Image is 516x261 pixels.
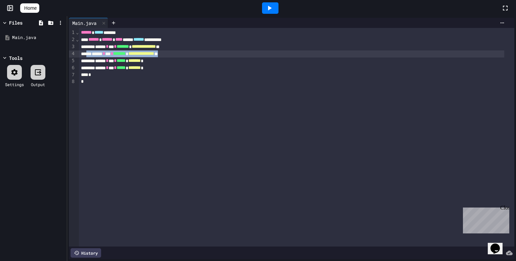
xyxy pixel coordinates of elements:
[460,205,509,233] iframe: chat widget
[69,20,100,27] div: Main.java
[3,3,46,43] div: Chat with us now!Close
[71,248,101,258] div: History
[69,36,76,43] div: 2
[69,50,76,58] div: 4
[69,43,76,50] div: 3
[12,34,64,41] div: Main.java
[69,78,76,85] div: 8
[69,65,76,72] div: 6
[76,37,79,42] span: Fold line
[76,30,79,35] span: Fold line
[24,5,37,11] span: Home
[5,81,24,87] div: Settings
[9,54,23,62] div: Tools
[20,3,39,13] a: Home
[488,234,509,254] iframe: chat widget
[9,19,23,26] div: Files
[69,58,76,65] div: 5
[69,29,76,36] div: 1
[31,81,45,87] div: Output
[69,72,76,78] div: 7
[69,18,108,28] div: Main.java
